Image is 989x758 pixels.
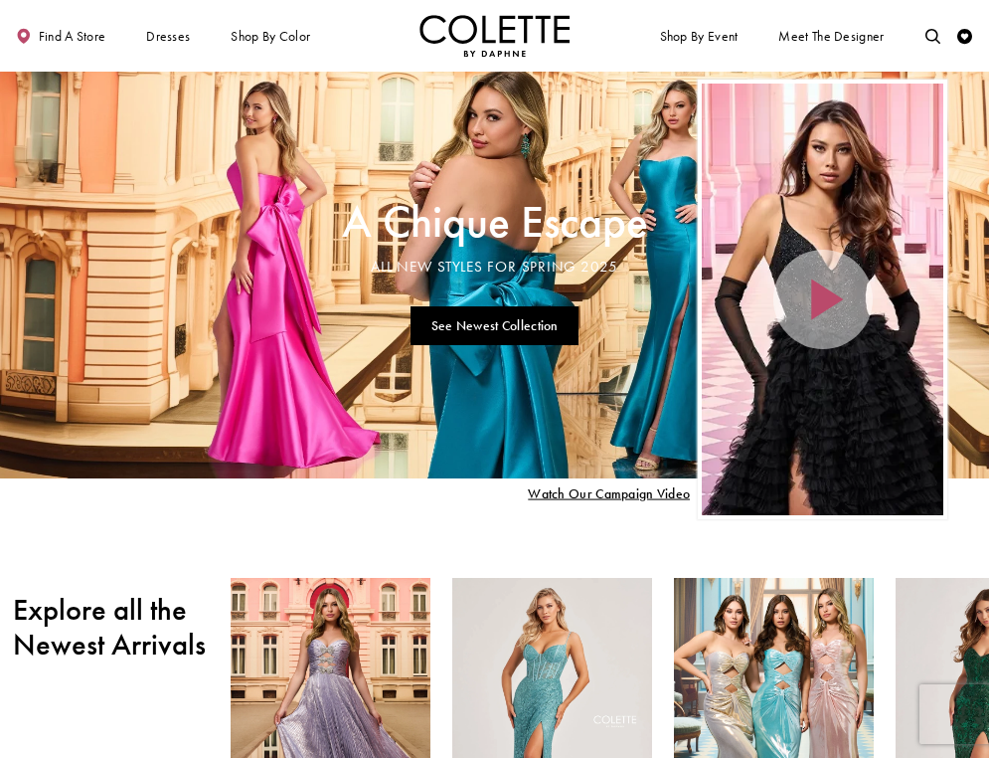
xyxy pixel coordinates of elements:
a: Find a store [13,15,109,57]
span: Play Slide #15 Video [528,485,690,500]
span: Find a store [39,29,106,44]
span: Shop By Event [660,29,739,44]
span: Meet the designer [778,29,884,44]
span: Shop by color [231,29,310,44]
a: Visit Home Page [419,15,571,57]
a: Check Wishlist [954,15,977,57]
a: Toggle search [921,15,944,57]
ul: Slider Links [337,299,652,351]
span: Shop by color [228,15,314,57]
span: Dresses [142,15,194,57]
a: See Newest Collection A Chique Escape All New Styles For Spring 2025 [411,306,578,345]
div: Video Player [702,84,944,516]
h2: Explore all the Newest Arrivals [13,593,209,663]
img: Colette by Daphne [419,15,571,57]
span: Shop By Event [656,15,742,57]
span: Dresses [146,29,190,44]
a: Meet the designer [775,15,889,57]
